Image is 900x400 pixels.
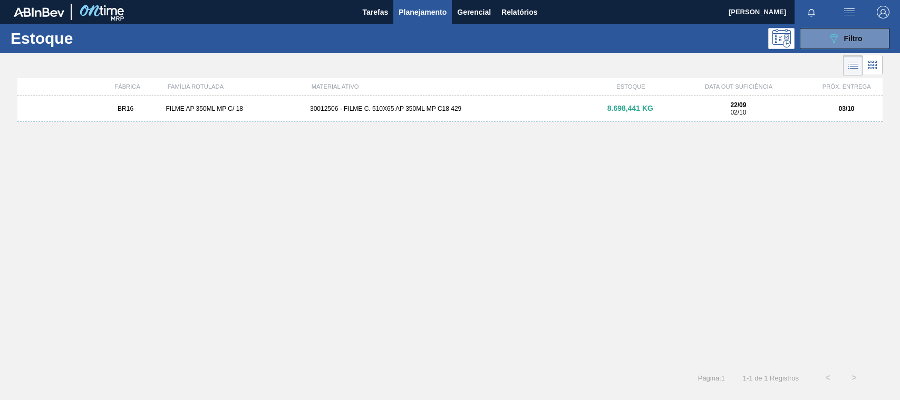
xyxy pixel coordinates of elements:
[698,374,725,382] span: Página : 1
[91,83,163,90] div: FÁBRICA
[399,6,447,18] span: Planejamento
[118,105,133,112] span: BR16
[595,83,666,90] div: ESTOQUE
[306,105,594,112] div: 30012506 - FILME C. 510X65 AP 350ML MP C18 429
[800,28,889,49] button: Filtro
[843,55,863,75] div: Visão em Lista
[11,32,165,44] h1: Estoque
[730,101,746,109] strong: 22/09
[14,7,64,17] img: TNhmsLtSVTkK8tSr43FrP2fwEKptu5GPRR3wAAAABJRU5ErkJggg==
[768,28,795,49] div: Pogramando: nenhum usuário selecionado
[457,6,491,18] span: Gerencial
[161,105,305,112] div: FILME AP 350ML MP C/ 18
[841,365,867,391] button: >
[877,6,889,18] img: Logout
[730,109,746,116] span: 02/10
[839,105,855,112] strong: 03/10
[741,374,799,382] span: 1 - 1 de 1 Registros
[811,83,883,90] div: PRÓX. ENTREGA
[795,5,828,20] button: Notificações
[863,55,883,75] div: Visão em Cards
[163,83,307,90] div: FAMÍLIA ROTULADA
[307,83,595,90] div: MATERIAL ATIVO
[362,6,388,18] span: Tarefas
[607,104,653,112] span: 8.698,441 KG
[501,6,537,18] span: Relatórios
[667,83,811,90] div: DATA OUT SUFICIÊNCIA
[843,6,856,18] img: userActions
[844,34,863,43] span: Filtro
[815,365,841,391] button: <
